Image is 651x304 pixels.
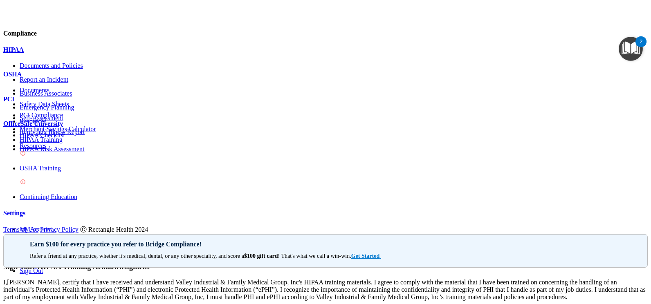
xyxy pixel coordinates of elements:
[20,150,26,156] img: danger-circle.6113f641.png
[40,226,79,233] a: Privacy Policy
[3,210,648,217] a: Settings
[619,37,643,61] button: Open Resource Center, 2 new notifications
[30,240,497,248] p: Earn $100 for every practice you refer to Bridge Compliance!
[3,262,648,271] h3: Sign Your HIPAA Training Acknowledgment
[3,3,114,20] img: PMB logo
[244,253,278,259] strong: $100 gift card
[20,87,648,94] a: Documents
[80,226,148,233] span: Ⓒ Rectangle Health 2024
[7,279,59,286] ins: [PERSON_NAME]
[20,101,648,108] a: Safety Data Sheets
[20,165,648,187] a: OSHA Training
[20,179,26,185] img: danger-circle.6113f641.png
[3,279,648,301] p: I, , certify that I have received and understand Valley Industrial & Family Medical Group, Inc's ...
[3,226,38,233] a: Terms of Use
[640,42,642,52] div: 2
[20,142,648,150] a: Resources
[20,76,648,83] a: Report an Incident
[3,30,648,37] h4: Compliance
[3,71,648,78] a: OSHA
[20,62,648,69] a: Documents and Policies
[20,112,648,119] a: PCI Compliance
[30,253,244,259] span: Refer a friend at any practice, whether it's medical, dental, or any other speciality, and score a
[351,253,381,259] a: Get Started
[20,193,648,201] a: Continuing Education
[3,96,648,103] a: PCI
[20,136,648,143] p: HIPAA Training
[20,165,648,172] p: OSHA Training
[3,46,648,54] a: HIPAA
[20,125,648,133] a: Merchant Savings Calculator
[3,120,648,127] a: OfficeSafe University
[351,253,380,259] strong: Get Started
[278,253,351,259] span: ! That's what we call a win-win.
[20,136,648,158] a: HIPAA Training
